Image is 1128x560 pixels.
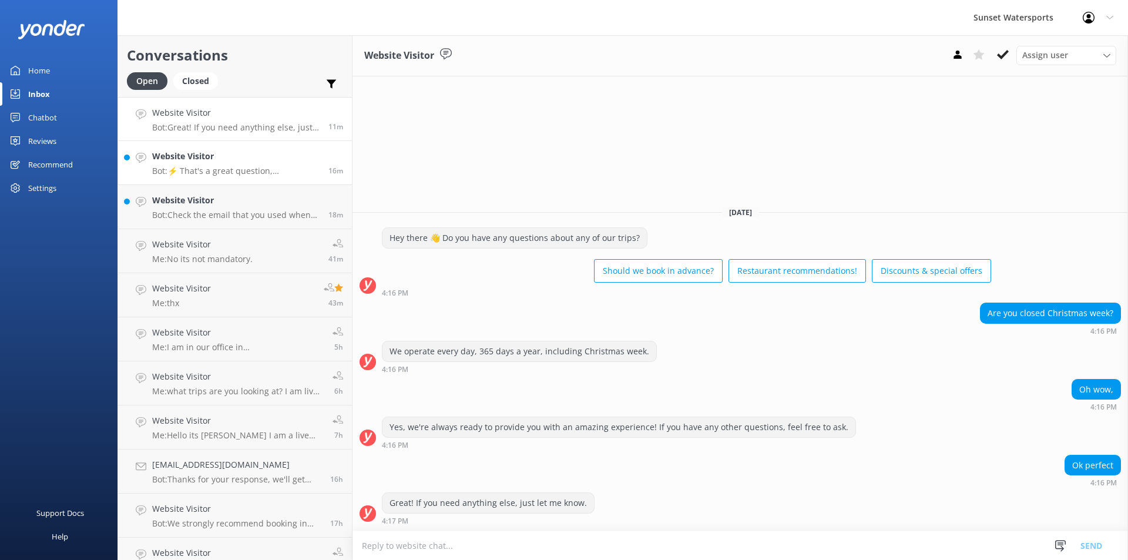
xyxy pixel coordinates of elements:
[28,153,73,176] div: Recommend
[152,414,324,427] h4: Website Visitor
[152,282,211,295] h4: Website Visitor
[328,166,343,176] span: Aug 25 2025 03:12pm (UTC -05:00) America/Cancun
[1065,455,1120,475] div: Ok perfect
[28,59,50,82] div: Home
[382,365,657,373] div: Aug 25 2025 03:16pm (UTC -05:00) America/Cancun
[382,417,855,437] div: Yes, we're always ready to provide you with an amazing experience! If you have any other question...
[152,254,253,264] p: Me: No its not mandatory.
[118,317,352,361] a: Website VisitorMe:I am in our office in [GEOGRAPHIC_DATA] all day.5h
[28,129,56,153] div: Reviews
[152,166,320,176] p: Bot: ⚡ That's a great question, unfortunately I do not know the answer. I'm going to reach out to...
[334,386,343,396] span: Aug 25 2025 09:20am (UTC -05:00) America/Cancun
[382,442,408,449] strong: 4:16 PM
[152,474,321,485] p: Bot: Thanks for your response, we'll get back to you as soon as we can during opening hours.
[18,20,85,39] img: yonder-white-logo.png
[594,259,723,283] button: Should we book in advance?
[118,273,352,317] a: Website VisitorMe:thx43m
[382,518,408,525] strong: 4:17 PM
[118,229,352,273] a: Website VisitorMe:No its not mandatory.41m
[152,430,324,441] p: Me: Hello its [PERSON_NAME] I am a live agent. Which trip are you considering and when will you b...
[152,342,324,353] p: Me: I am in our office in [GEOGRAPHIC_DATA] all day.
[1090,404,1117,411] strong: 4:16 PM
[1090,479,1117,487] strong: 4:16 PM
[152,518,321,529] p: Bot: We strongly recommend booking in advance as our tours are known to sell out, especially this...
[28,176,56,200] div: Settings
[334,430,343,440] span: Aug 25 2025 08:09am (UTC -05:00) America/Cancun
[173,72,218,90] div: Closed
[152,546,321,559] h4: Website Visitor
[728,259,866,283] button: Restaurant recommendations!
[872,259,991,283] button: Discounts & special offers
[364,48,434,63] h3: Website Visitor
[382,441,856,449] div: Aug 25 2025 03:16pm (UTC -05:00) America/Cancun
[1072,380,1120,400] div: Oh wow,
[382,366,408,373] strong: 4:16 PM
[152,370,324,383] h4: Website Visitor
[152,502,321,515] h4: Website Visitor
[722,207,759,217] span: [DATE]
[28,82,50,106] div: Inbox
[127,72,167,90] div: Open
[52,525,68,548] div: Help
[118,450,352,494] a: [EMAIL_ADDRESS][DOMAIN_NAME]Bot:Thanks for your response, we'll get back to you as soon as we can...
[118,494,352,538] a: Website VisitorBot:We strongly recommend booking in advance as our tours are known to sell out, e...
[334,342,343,352] span: Aug 25 2025 10:23am (UTC -05:00) America/Cancun
[980,327,1121,335] div: Aug 25 2025 03:16pm (UTC -05:00) America/Cancun
[152,458,321,471] h4: [EMAIL_ADDRESS][DOMAIN_NAME]
[382,228,647,248] div: Hey there 👋 Do you have any questions about any of our trips?
[152,298,211,308] p: Me: thx
[328,298,343,308] span: Aug 25 2025 02:45pm (UTC -05:00) America/Cancun
[118,97,352,141] a: Website VisitorBot:Great! If you need anything else, just let me know.11m
[118,405,352,450] a: Website VisitorMe:Hello its [PERSON_NAME] I am a live agent. Which trip are you considering and w...
[1016,46,1116,65] div: Assign User
[152,210,320,220] p: Bot: Check the email that you used when you made your reservation. If you cannot locate the confi...
[330,474,343,484] span: Aug 24 2025 11:21pm (UTC -05:00) America/Cancun
[127,44,343,66] h2: Conversations
[118,185,352,229] a: Website VisitorBot:Check the email that you used when you made your reservation. If you cannot lo...
[152,150,320,163] h4: Website Visitor
[28,106,57,129] div: Chatbot
[152,106,320,119] h4: Website Visitor
[152,326,324,339] h4: Website Visitor
[1072,403,1121,411] div: Aug 25 2025 03:16pm (UTC -05:00) America/Cancun
[152,194,320,207] h4: Website Visitor
[152,122,320,133] p: Bot: Great! If you need anything else, just let me know.
[328,122,343,132] span: Aug 25 2025 03:16pm (UTC -05:00) America/Cancun
[1065,478,1121,487] div: Aug 25 2025 03:16pm (UTC -05:00) America/Cancun
[328,254,343,264] span: Aug 25 2025 02:46pm (UTC -05:00) America/Cancun
[118,141,352,185] a: Website VisitorBot:⚡ That's a great question, unfortunately I do not know the answer. I'm going t...
[127,74,173,87] a: Open
[152,238,253,251] h4: Website Visitor
[382,493,594,513] div: Great! If you need anything else, just let me know.
[382,517,595,525] div: Aug 25 2025 03:17pm (UTC -05:00) America/Cancun
[173,74,224,87] a: Closed
[328,210,343,220] span: Aug 25 2025 03:09pm (UTC -05:00) America/Cancun
[118,361,352,405] a: Website VisitorMe:what trips are you looking at? I am live in [GEOGRAPHIC_DATA] and happy to help.6h
[1022,49,1068,62] span: Assign user
[152,386,324,397] p: Me: what trips are you looking at? I am live in [GEOGRAPHIC_DATA] and happy to help.
[382,290,408,297] strong: 4:16 PM
[981,303,1120,323] div: Are you closed Christmas week?
[36,501,84,525] div: Support Docs
[382,341,656,361] div: We operate every day, 365 days a year, including Christmas week.
[330,518,343,528] span: Aug 24 2025 09:49pm (UTC -05:00) America/Cancun
[1090,328,1117,335] strong: 4:16 PM
[382,289,991,297] div: Aug 25 2025 03:16pm (UTC -05:00) America/Cancun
